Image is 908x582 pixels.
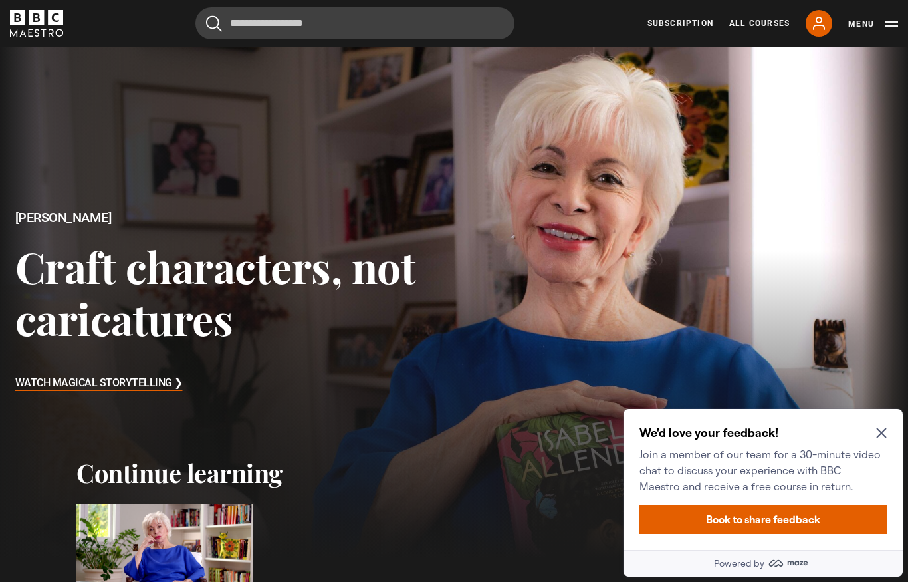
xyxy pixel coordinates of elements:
div: Optional study invitation [5,5,284,173]
a: Powered by maze [5,146,284,173]
h3: Watch Magical Storytelling ❯ [15,374,183,394]
button: Toggle navigation [848,17,898,31]
button: Book to share feedback [21,101,269,130]
p: Join a member of our team for a 30-minute video chat to discuss your experience with BBC Maestro ... [21,43,263,90]
h2: We'd love your feedback! [21,21,263,37]
svg: BBC Maestro [10,10,63,37]
h3: Craft characters, not caricatures [15,241,455,344]
a: Subscription [647,17,713,29]
h2: Continue learning [76,458,832,488]
input: Search [195,7,514,39]
button: Submit the search query [206,15,222,32]
h2: [PERSON_NAME] [15,210,455,225]
button: Close Maze Prompt [258,24,269,35]
a: All Courses [729,17,790,29]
